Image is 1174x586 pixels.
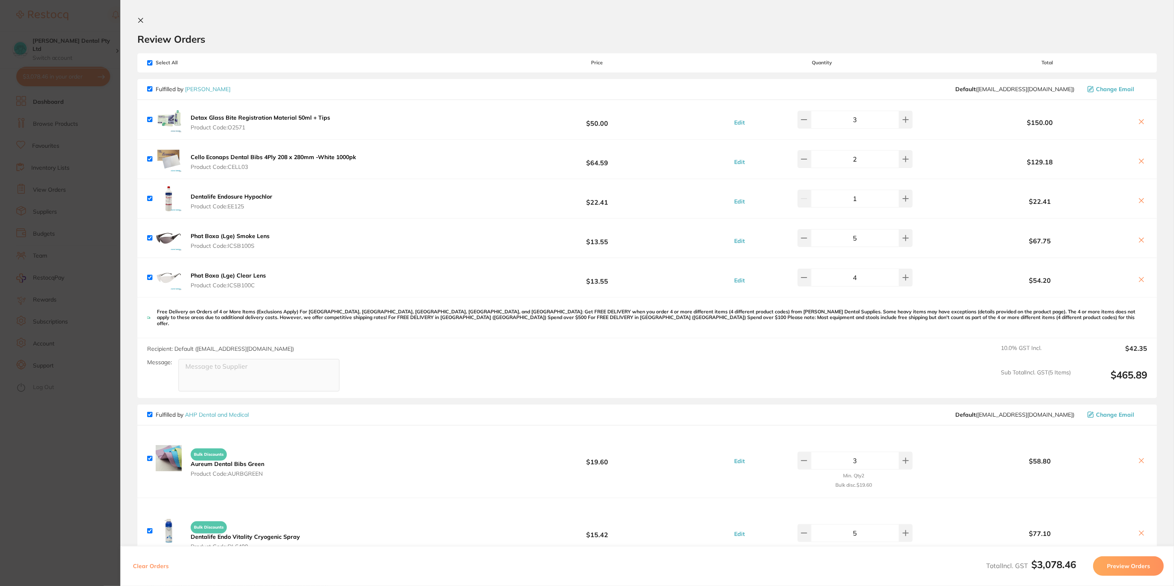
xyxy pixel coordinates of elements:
[497,451,697,466] b: $19.60
[497,112,697,127] b: $50.00
[191,153,356,161] b: Cello Econaps Dental Bibs 4Ply 208 x 280mm -White 1000pk
[156,445,182,471] img: bmRjcWhsZA
[147,345,294,352] span: Recipient: Default ( [EMAIL_ADDRESS][DOMAIN_NAME] )
[843,473,864,479] small: Min. Qty 2
[191,470,264,477] span: Product Code: AURBGREEN
[497,230,697,245] b: $13.55
[156,225,182,251] img: bGJ3c3J1NQ
[191,521,227,534] span: Bulk Discounts
[1077,345,1147,363] output: $42.35
[947,457,1133,465] b: $58.80
[191,203,272,210] span: Product Code: EE125
[156,411,249,418] p: Fulfilled by
[697,60,947,66] span: Quantity
[732,237,747,245] button: Edit
[1096,411,1134,418] span: Change Email
[955,411,976,418] b: Default
[188,114,333,131] button: Detax Glass Bite Registration Material 50ml + Tips Product Code:O2571
[732,530,747,538] button: Edit
[156,86,230,92] p: Fulfilled by
[947,158,1133,166] b: $129.18
[1085,411,1147,418] button: Change Email
[1031,558,1076,571] b: $3,078.46
[188,272,268,289] button: Phat Boxa (Lge) Clear Lens Product Code:ICSB100C
[1001,345,1071,363] span: 10.0 % GST Incl.
[188,153,359,171] button: Cello Econaps Dental Bibs 4Ply 208 x 280mm -White 1000pk Product Code:CELL03
[1001,369,1071,391] span: Sub Total Incl. GST ( 5 Items)
[191,460,264,468] b: Aureum Dental Bibs Green
[497,191,697,206] b: $22.41
[191,533,300,540] b: Dentalife Endo Vitality Cryogenic Spray
[147,60,228,66] span: Select All
[732,457,747,465] button: Edit
[188,518,302,550] button: Bulk Discounts Dentalife Endo Vitality Cryogenic Spray Product Code:DL6400
[955,86,1074,92] span: save@adamdental.com.au
[185,411,249,418] a: AHP Dental and Medical
[955,85,976,93] b: Default
[947,530,1133,537] b: $77.10
[147,359,172,366] label: Message:
[986,562,1076,570] span: Total Incl. GST
[947,60,1147,66] span: Total
[191,164,356,170] span: Product Code: CELL03
[191,543,300,550] span: Product Code: DL6400
[732,158,747,166] button: Edit
[732,119,747,126] button: Edit
[1077,369,1147,391] output: $465.89
[188,193,275,210] button: Dentalife Endosure Hypochlor Product Code:EE125
[188,445,267,477] button: Bulk Discounts Aureum Dental Bibs Green Product Code:AURBGREEN
[497,60,697,66] span: Price
[191,282,266,289] span: Product Code: ICSB100C
[497,523,697,538] b: $15.42
[732,277,747,284] button: Edit
[955,411,1074,418] span: orders@ahpdentalmedical.com.au
[191,193,272,200] b: Dentalife Endosure Hypochlor
[191,448,227,461] span: Bulk Discounts
[1085,85,1147,93] button: Change Email
[191,272,266,279] b: Phat Boxa (Lge) Clear Lens
[732,198,747,205] button: Edit
[191,124,330,131] span: Product Code: O2571
[947,237,1133,245] b: $67.75
[497,151,697,166] b: $64.59
[1093,556,1164,576] button: Preview Orders
[156,107,182,133] img: eHZrc3J1Yw
[497,270,697,285] b: $13.55
[843,545,864,551] small: Min. Qty 3
[157,309,1147,326] p: Free Delivery on Orders of 4 or More Items (Exclusions Apply) For [GEOGRAPHIC_DATA], [GEOGRAPHIC_...
[156,146,182,172] img: bnBmaDF1ZA
[947,119,1133,126] b: $150.00
[1096,86,1134,92] span: Change Email
[947,277,1133,284] b: $54.20
[191,232,270,240] b: Phat Boxa (Lge) Smoke Lens
[156,186,182,212] img: cnh0YnRkZw
[156,518,182,544] img: ZGMzODEyNw
[191,243,270,249] span: Product Code: ICSB100S
[130,556,171,576] button: Clear Orders
[835,482,872,488] small: Bulk disc. $19.60
[947,198,1133,205] b: $22.41
[137,33,1157,45] h2: Review Orders
[191,114,330,121] b: Detax Glass Bite Registration Material 50ml + Tips
[188,232,272,249] button: Phat Boxa (Lge) Smoke Lens Product Code:ICSB100S
[156,265,182,291] img: eW0ybjJ0ag
[185,85,230,93] a: [PERSON_NAME]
